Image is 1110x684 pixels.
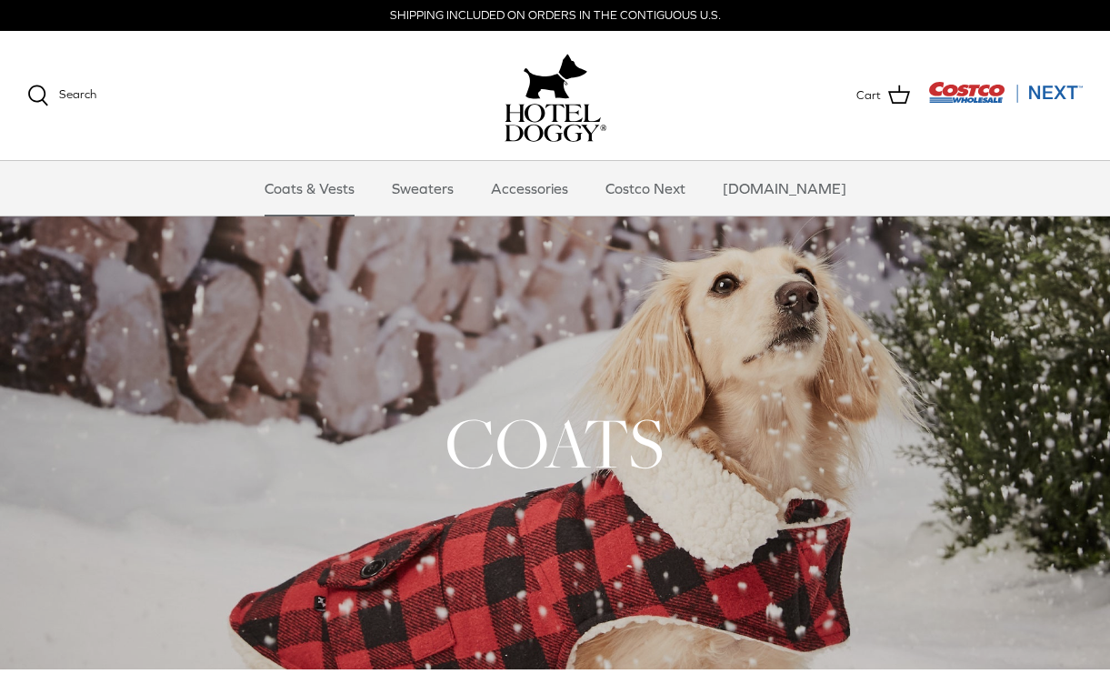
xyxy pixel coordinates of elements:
[59,87,96,101] span: Search
[27,398,1083,488] h1: COATS
[505,104,606,142] img: hoteldoggycom
[928,81,1083,104] img: Costco Next
[706,161,863,216] a: [DOMAIN_NAME]
[589,161,702,216] a: Costco Next
[248,161,371,216] a: Coats & Vests
[475,161,585,216] a: Accessories
[505,49,606,142] a: hoteldoggy.com hoteldoggycom
[856,84,910,107] a: Cart
[375,161,470,216] a: Sweaters
[524,49,587,104] img: hoteldoggy.com
[928,93,1083,106] a: Visit Costco Next
[856,86,881,106] span: Cart
[27,85,96,106] a: Search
